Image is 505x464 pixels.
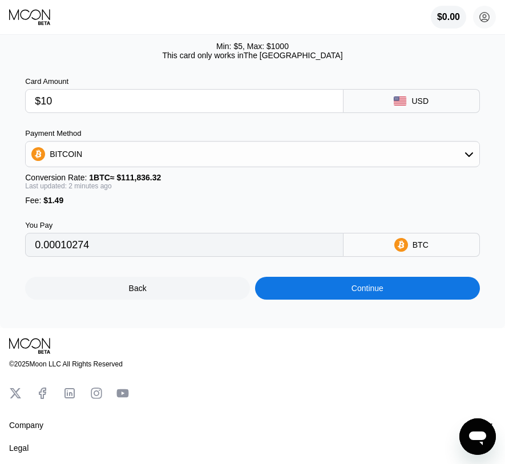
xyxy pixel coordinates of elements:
div: This card only works in The [GEOGRAPHIC_DATA] [162,51,342,60]
div: $0.00 [431,6,466,29]
div: © 2025 Moon LLC All Rights Reserved [9,360,496,368]
div: BITCOIN [26,143,479,166]
span: $1.49 [43,196,63,205]
div: Card Amount [25,77,344,86]
input: $0.00 [35,90,334,112]
iframe: Button to launch messaging window [459,418,496,455]
div: Payment Method [25,129,480,138]
div: Min: $ 5 , Max: $ 1000 [216,42,289,51]
div: USD [411,96,429,106]
div: $0.00 [437,12,460,22]
div: BTC [413,240,429,249]
div: Conversion Rate: [25,173,480,182]
div: Back [25,277,250,300]
div: Fee : [25,196,480,205]
div: Back [129,284,147,293]
div: 󰅀 [482,418,496,432]
div: Company [9,421,43,430]
div: Last updated: 2 minutes ago [25,182,480,190]
div: Legal [9,443,29,453]
div: Continue [352,284,383,293]
div: BITCOIN [50,150,82,159]
div: You Pay [25,221,344,229]
div: Continue [255,277,480,300]
span: 1 BTC ≈ $111,836.32 [89,173,161,182]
